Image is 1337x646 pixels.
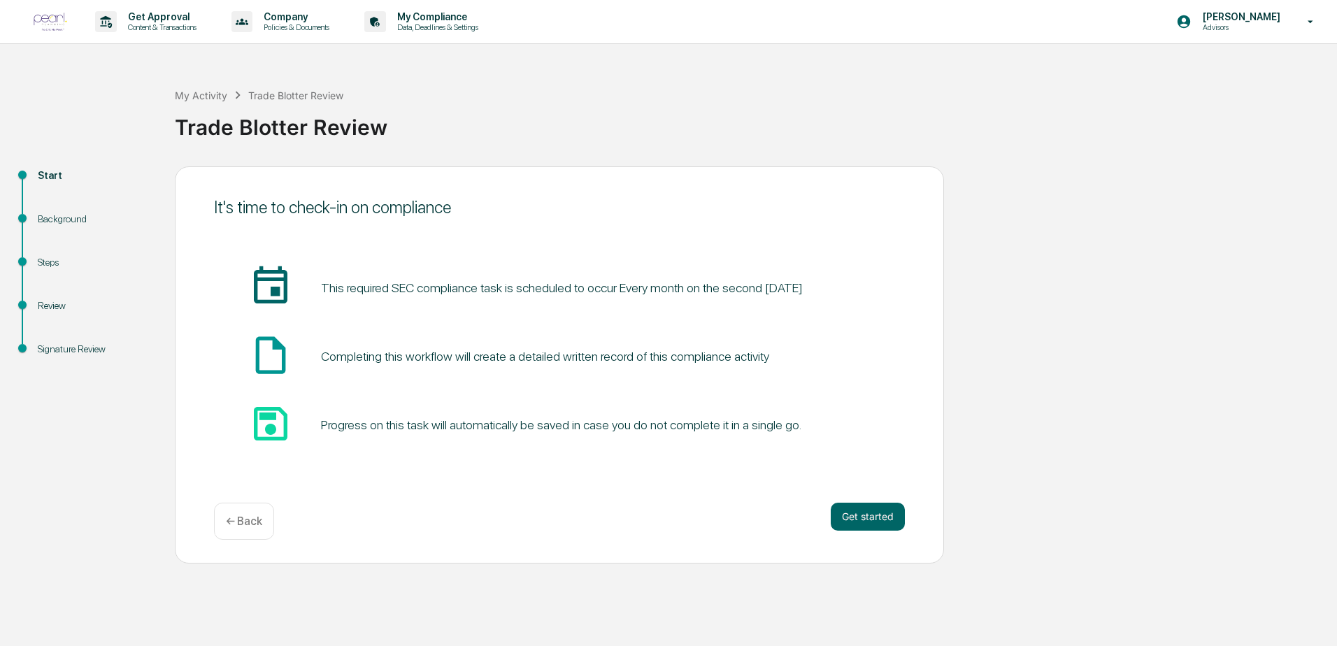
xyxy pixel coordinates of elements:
[175,89,227,101] div: My Activity
[831,503,905,531] button: Get started
[38,299,152,313] div: Review
[214,197,905,217] div: It's time to check-in on compliance
[248,333,293,378] span: insert_drive_file_icon
[386,22,485,32] p: Data, Deadlines & Settings
[252,22,336,32] p: Policies & Documents
[38,342,152,357] div: Signature Review
[248,401,293,446] span: save_icon
[117,22,203,32] p: Content & Transactions
[252,11,336,22] p: Company
[38,255,152,270] div: Steps
[321,417,801,432] div: Progress on this task will automatically be saved in case you do not complete it in a single go.
[386,11,485,22] p: My Compliance
[321,349,769,364] div: Completing this workflow will create a detailed written record of this compliance activity
[226,515,262,528] p: ← Back
[38,212,152,227] div: Background
[248,89,343,101] div: Trade Blotter Review
[34,13,67,31] img: logo
[38,168,152,183] div: Start
[117,11,203,22] p: Get Approval
[1192,11,1287,22] p: [PERSON_NAME]
[248,264,293,309] span: insert_invitation_icon
[321,278,803,297] pre: This required SEC compliance task is scheduled to occur Every month on the second [DATE]
[1192,22,1287,32] p: Advisors
[175,103,1330,140] div: Trade Blotter Review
